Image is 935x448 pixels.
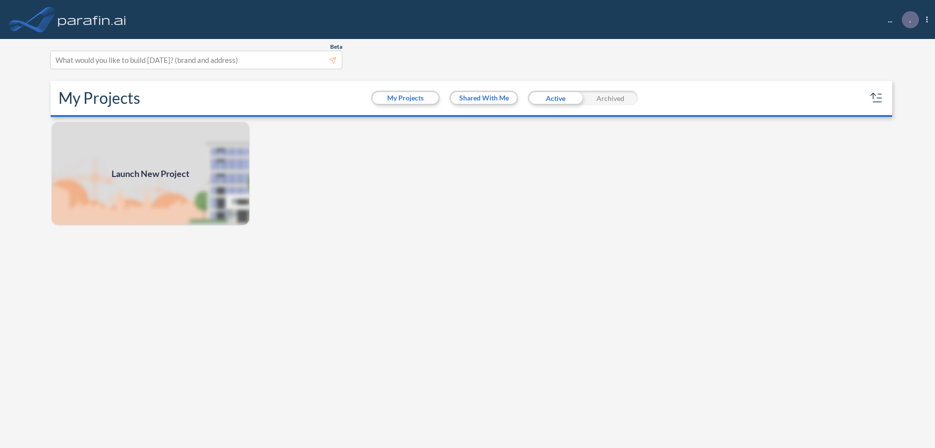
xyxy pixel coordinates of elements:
[583,91,638,105] div: Archived
[373,92,438,104] button: My Projects
[56,10,128,29] img: logo
[909,15,911,24] p: .
[528,91,583,105] div: Active
[51,121,250,226] a: Launch New Project
[51,121,250,226] img: add
[451,92,517,104] button: Shared With Me
[58,89,140,107] h2: My Projects
[869,90,884,106] button: sort
[330,43,342,51] span: Beta
[873,11,928,28] div: ...
[112,167,189,180] span: Launch New Project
